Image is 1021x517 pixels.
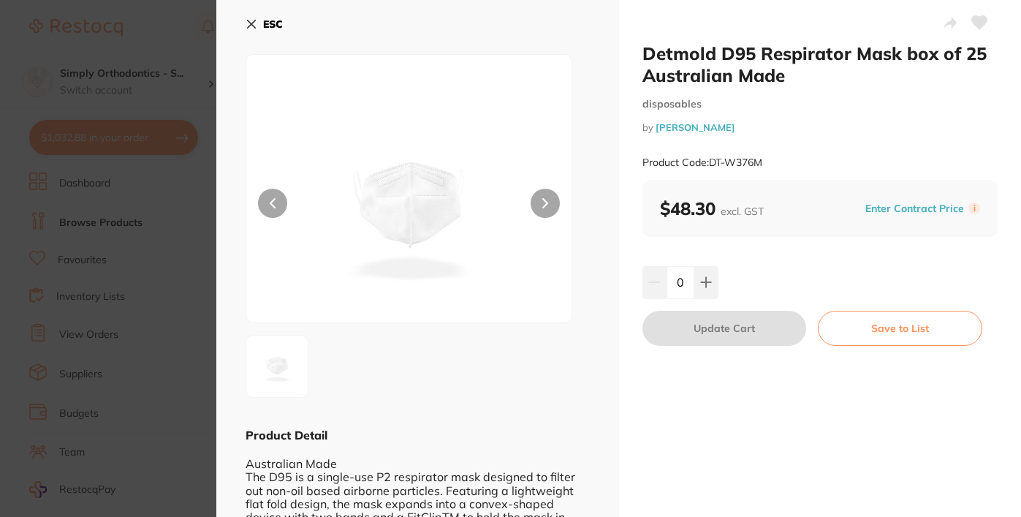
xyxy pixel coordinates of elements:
[642,98,998,110] small: disposables
[311,91,506,322] img: NzZNXzEuanBn
[642,42,998,86] h2: Detmold D95 Respirator Mask box of 25 Australian Made
[861,202,968,216] button: Enter Contract Price
[818,311,982,346] button: Save to List
[246,428,327,442] b: Product Detail
[656,121,735,133] a: [PERSON_NAME]
[721,205,764,218] span: excl. GST
[642,156,762,169] small: Product Code: DT-W376M
[642,311,807,346] button: Update Cart
[251,340,303,393] img: NzZNXzEuanBn
[660,197,764,219] b: $48.30
[246,12,283,37] button: ESC
[642,122,998,133] small: by
[263,18,283,31] b: ESC
[968,203,980,214] label: i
